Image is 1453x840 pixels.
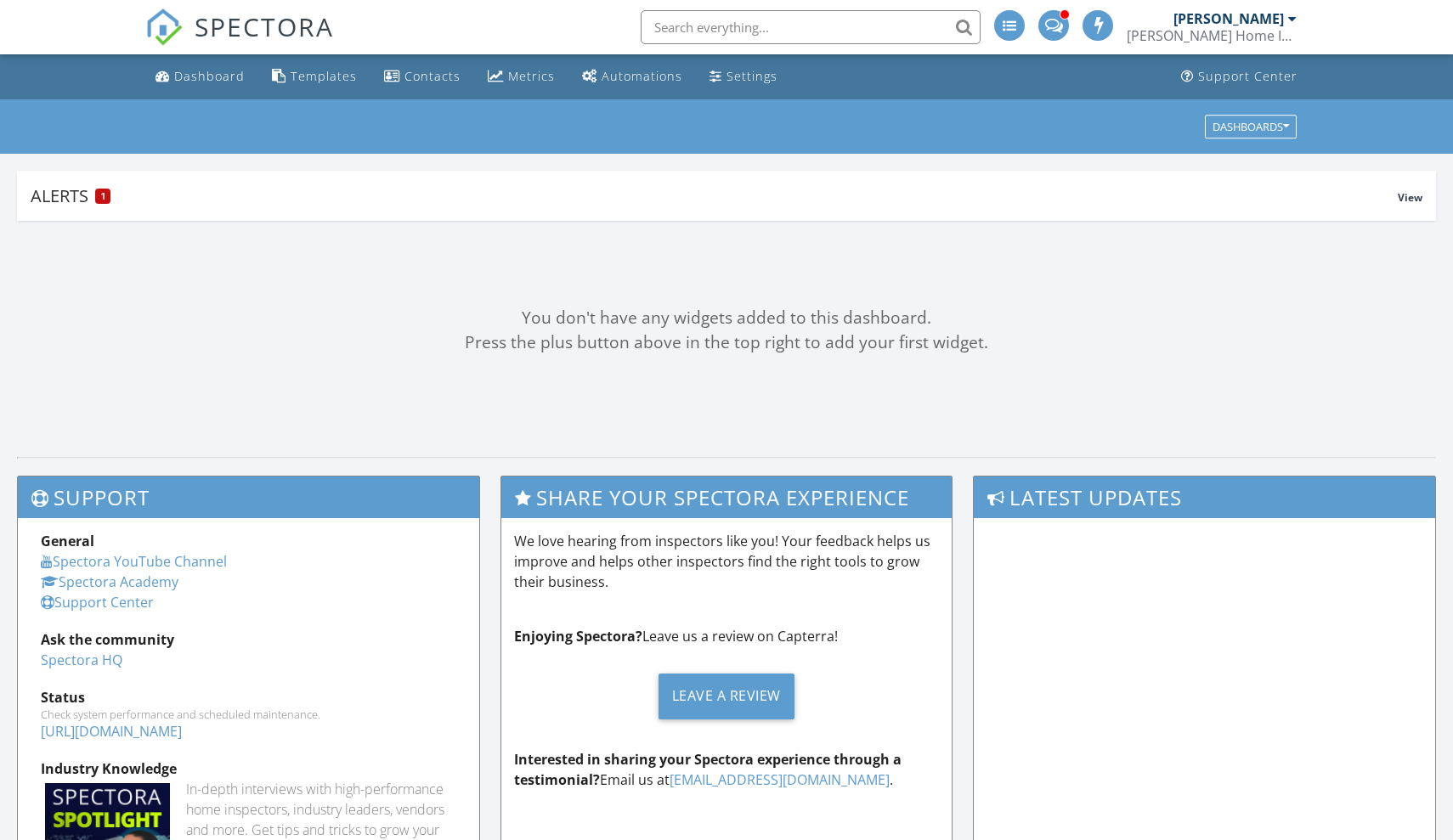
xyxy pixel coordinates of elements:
div: Ask the community [41,629,456,650]
div: Contacts [404,68,461,84]
a: Metrics [481,61,562,93]
div: Templates [291,68,357,84]
span: 1 [101,190,105,202]
a: [EMAIL_ADDRESS][DOMAIN_NAME] [670,770,890,789]
div: Check system performance and scheduled maintenance. [41,708,456,721]
a: Spectora YouTube Channel [41,552,227,571]
h3: Share Your Spectora Experience [501,476,953,518]
a: [URL][DOMAIN_NAME] [41,722,182,741]
strong: Enjoying Spectora? [514,627,642,646]
a: Dashboard [149,61,252,93]
a: SPECTORA [145,23,334,59]
h3: Latest Updates [974,476,1435,518]
div: Press the plus button above in the top right to add your first widget. [17,330,1436,355]
a: Spectora Academy [41,572,178,591]
img: The Best Home Inspection Software - Spectora [145,8,183,46]
div: You don't have any widgets added to this dashboard. [17,306,1436,330]
div: Dashboard [174,68,245,84]
p: Leave us a review on Capterra! [514,626,940,646]
span: SPECTORA [195,8,334,44]
div: [PERSON_NAME] [1173,10,1284,27]
div: Leave a Review [659,674,794,719]
a: Templates [265,61,364,93]
button: Dashboards [1205,115,1297,138]
a: Support Center [41,593,154,612]
strong: General [41,532,94,550]
strong: Interested in sharing your Spectora experience through a testimonial? [514,750,902,789]
h3: Support [18,476,479,518]
p: We love hearing from inspectors like you! Your feedback helps us improve and helps other inspecto... [514,531,940,592]
a: Support Center [1174,61,1304,93]
div: Industry Knowledge [41,758,456,779]
p: Email us at . [514,749,940,790]
div: Support Center [1198,68,1298,84]
div: Settings [726,68,777,84]
a: Contacts [377,61,467,93]
a: Leave a Review [514,660,940,732]
div: Automations [602,68,682,84]
a: Settings [703,61,784,93]
div: Status [41,687,456,708]
a: Automations (Advanced) [575,61,689,93]
div: Winters Home Inspection LLC [1127,27,1297,44]
a: Spectora HQ [41,651,122,669]
div: Alerts [31,184,1398,207]
span: View [1398,190,1422,205]
div: Dashboards [1213,121,1289,132]
input: Search everything... [641,10,981,44]
div: Metrics [508,68,555,84]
